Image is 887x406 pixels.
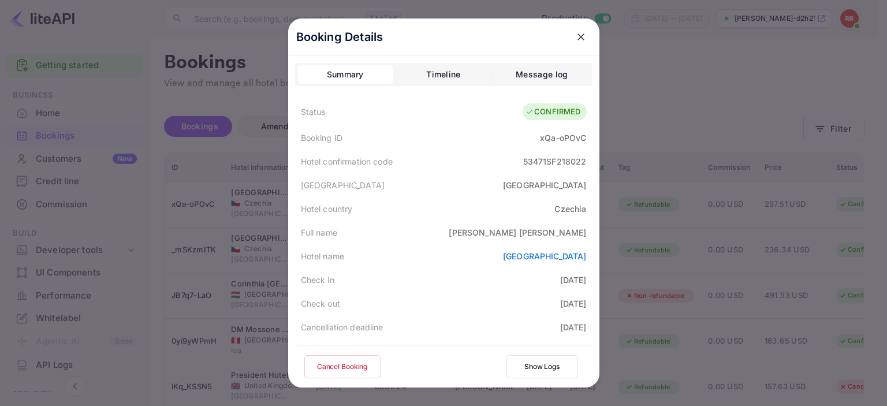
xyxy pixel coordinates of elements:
[301,321,383,333] div: Cancellation deadline
[554,203,586,215] div: Czechia
[301,179,385,191] div: [GEOGRAPHIC_DATA]
[560,274,587,286] div: [DATE]
[449,226,586,239] div: [PERSON_NAME] [PERSON_NAME]
[503,251,587,261] a: [GEOGRAPHIC_DATA]
[516,68,568,81] div: Message log
[494,65,590,84] button: Message log
[301,203,353,215] div: Hotel country
[560,321,587,333] div: [DATE]
[396,65,491,84] button: Timeline
[523,155,587,167] div: 53471SF218022
[297,65,393,84] button: Summary
[571,27,591,47] button: close
[426,68,460,81] div: Timeline
[301,132,343,144] div: Booking ID
[301,226,337,239] div: Full name
[560,297,587,310] div: [DATE]
[301,106,326,118] div: Status
[506,355,578,378] button: Show Logs
[301,155,393,167] div: Hotel confirmation code
[526,106,580,118] div: CONFIRMED
[327,68,364,81] div: Summary
[304,355,381,378] button: Cancel Booking
[301,250,345,262] div: Hotel name
[296,28,383,46] p: Booking Details
[301,297,340,310] div: Check out
[503,179,587,191] div: [GEOGRAPHIC_DATA]
[540,132,586,144] div: xQa-oPOvC
[301,274,334,286] div: Check in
